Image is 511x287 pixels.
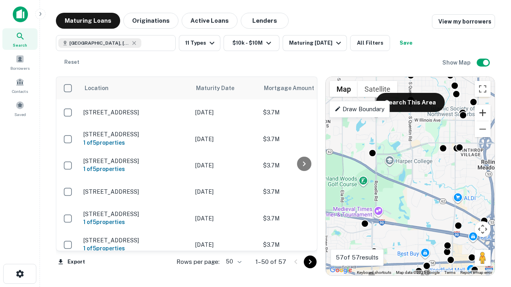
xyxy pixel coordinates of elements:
[326,77,495,275] div: 0 0
[255,257,286,267] p: 1–50 of 57
[263,214,343,223] p: $3.7M
[2,98,38,119] a: Saved
[10,65,30,71] span: Borrowers
[196,83,245,93] span: Maturity Date
[179,35,220,51] button: 11 Types
[444,270,456,275] a: Terms (opens in new tab)
[264,83,325,93] span: Mortgage Amount
[263,240,343,249] p: $3.7M
[13,42,27,48] span: Search
[83,157,187,165] p: [STREET_ADDRESS]
[335,104,384,114] p: Draw Boundary
[263,135,343,143] p: $3.7M
[442,58,472,67] h6: Show Map
[83,109,187,116] p: [STREET_ADDRESS]
[460,270,492,275] a: Report a map error
[358,81,397,97] button: Show satellite imagery
[176,257,220,267] p: Rows per page:
[191,77,259,99] th: Maturity Date
[59,54,85,70] button: Reset
[83,138,187,147] h6: 1 of 5 properties
[83,237,187,244] p: [STREET_ADDRESS]
[56,13,120,29] button: Maturing Loans
[304,256,317,268] button: Go to next page
[328,265,354,275] img: Google
[83,188,187,195] p: [STREET_ADDRESS]
[350,35,390,51] button: All Filters
[432,14,495,29] a: View my borrowers
[475,105,491,121] button: Zoom in
[223,256,243,267] div: 50
[393,35,419,51] button: Save your search to get updates of matches that match your search criteria.
[475,81,491,97] button: Toggle fullscreen view
[83,210,187,218] p: [STREET_ADDRESS]
[2,51,38,73] a: Borrowers
[195,108,255,117] p: [DATE]
[475,121,491,137] button: Zoom out
[357,270,391,275] button: Keyboard shortcuts
[83,165,187,173] h6: 1 of 5 properties
[283,35,347,51] button: Maturing [DATE]
[259,77,347,99] th: Mortgage Amount
[14,111,26,118] span: Saved
[12,88,28,94] span: Contacts
[376,93,445,112] button: Search This Area
[56,256,87,268] button: Export
[241,13,289,29] button: Lenders
[2,28,38,50] a: Search
[471,198,511,236] iframe: Chat Widget
[330,81,358,97] button: Show street map
[123,13,178,29] button: Originations
[475,250,491,266] button: Drag Pegman onto the map to open Street View
[83,218,187,226] h6: 1 of 5 properties
[224,35,279,51] button: $10k - $10M
[195,161,255,170] p: [DATE]
[2,75,38,96] a: Contacts
[83,131,187,138] p: [STREET_ADDRESS]
[13,6,28,22] img: capitalize-icon.png
[195,214,255,223] p: [DATE]
[195,240,255,249] p: [DATE]
[328,265,354,275] a: Open this area in Google Maps (opens a new window)
[83,244,187,253] h6: 1 of 5 properties
[263,187,343,196] p: $3.7M
[263,108,343,117] p: $3.7M
[336,253,378,262] p: 57 of 57 results
[69,39,129,47] span: [GEOGRAPHIC_DATA], [GEOGRAPHIC_DATA]
[195,135,255,143] p: [DATE]
[195,187,255,196] p: [DATE]
[263,161,343,170] p: $3.7M
[79,77,191,99] th: Location
[396,270,440,275] span: Map data ©2025 Google
[84,83,109,93] span: Location
[289,38,343,48] div: Maturing [DATE]
[182,13,238,29] button: Active Loans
